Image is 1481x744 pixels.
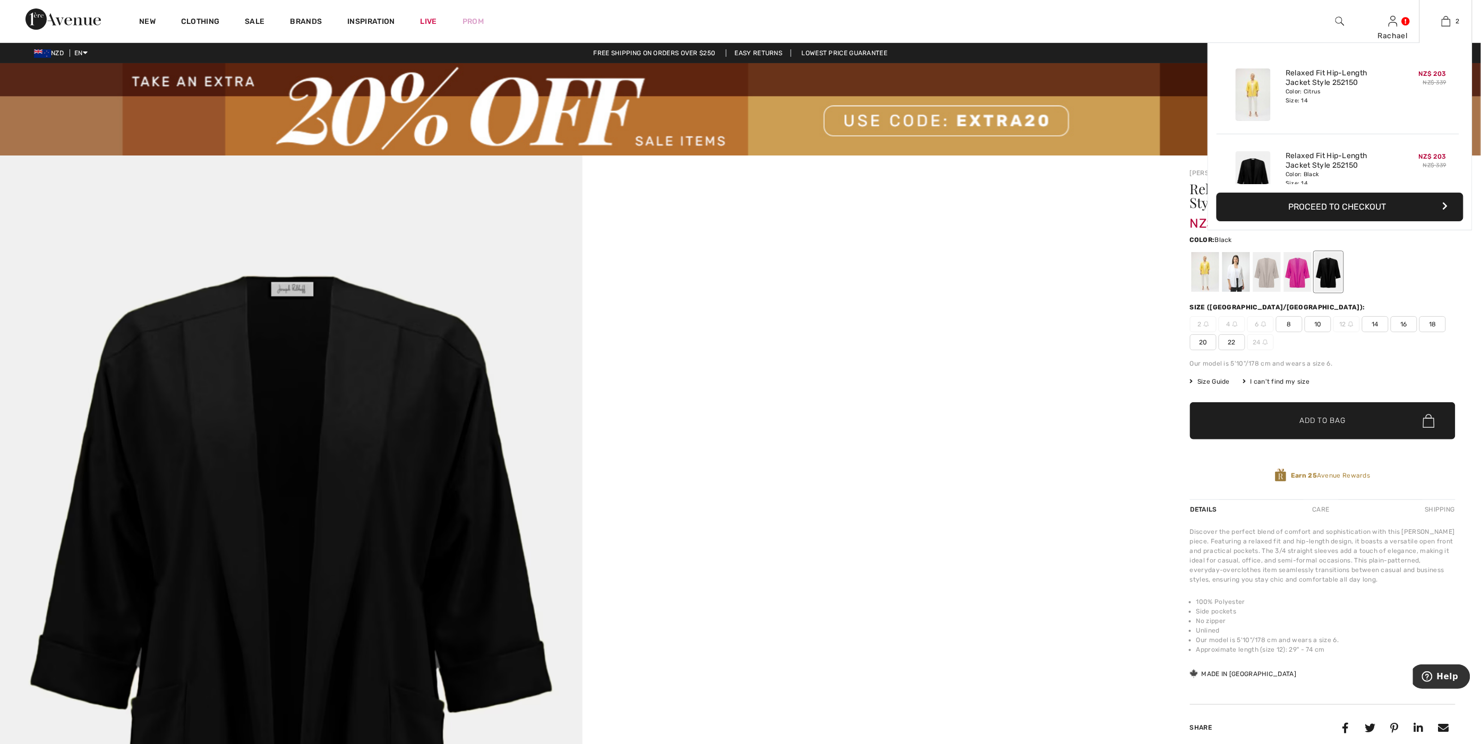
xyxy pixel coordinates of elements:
[1304,500,1339,519] div: Care
[1247,334,1274,350] span: 24
[1423,414,1435,428] img: Bag.svg
[1190,669,1297,679] div: Made in [GEOGRAPHIC_DATA]
[34,49,68,57] span: NZD
[1247,316,1274,332] span: 6
[1419,316,1446,332] span: 18
[1286,68,1390,88] a: Relaxed Fit Hip-Length Jacket Style 252150
[1196,626,1456,635] li: Unlined
[1284,252,1312,292] div: Geranium
[1196,607,1456,616] li: Side pockets
[1442,15,1451,28] img: My Bag
[421,16,437,27] a: Live
[1196,645,1456,654] li: Approximate length (size 12): 29" - 74 cm
[1333,316,1360,332] span: 12
[1253,252,1281,292] div: Moonstone
[1190,236,1215,244] span: Color:
[585,49,724,57] a: Free shipping on orders over $250
[1196,635,1456,645] li: Our model is 5'10"/178 cm and wears a size 6.
[1286,170,1390,187] div: Color: Black Size: 14
[34,49,51,58] img: New Zealand Dollar
[1291,471,1370,480] span: Avenue Rewards
[1261,322,1266,327] img: ring-m.svg
[1190,302,1367,312] div: Size ([GEOGRAPHIC_DATA]/[GEOGRAPHIC_DATA]):
[1190,316,1217,332] span: 2
[1367,30,1419,41] div: Rachael
[1192,252,1219,292] div: Citrus
[1222,252,1250,292] div: Vanilla 30
[1286,151,1390,170] a: Relaxed Fit Hip-Length Jacket Style 252150
[1336,15,1345,28] img: search the website
[1215,236,1232,244] span: Black
[1456,16,1460,26] span: 2
[1219,334,1245,350] span: 22
[1389,15,1398,28] img: My Info
[1190,205,1242,231] span: NZ$ 203
[347,17,395,28] span: Inspiration
[1190,724,1212,731] span: Share
[1423,162,1446,169] s: NZ$ 339
[1419,70,1446,77] span: NZ$ 203
[1190,169,1243,177] a: [PERSON_NAME]
[1196,616,1456,626] li: No zipper
[1315,252,1342,292] div: Black
[1190,500,1220,519] div: Details
[290,17,322,28] a: Brands
[139,17,156,28] a: New
[1389,16,1398,26] a: Sign In
[1236,68,1271,121] img: Relaxed Fit Hip-Length Jacket Style 252150
[1190,402,1456,439] button: Add to Bag
[245,17,264,28] a: Sale
[1196,597,1456,607] li: 100% Polyester
[1291,472,1317,479] strong: Earn 25
[1286,88,1390,105] div: Color: Citrus Size: 14
[1275,468,1287,482] img: Avenue Rewards
[25,8,101,30] img: 1ère Avenue
[1423,500,1456,519] div: Shipping
[1263,340,1268,345] img: ring-m.svg
[726,49,792,57] a: Easy Returns
[1190,334,1217,350] span: 20
[1190,182,1411,210] h1: Relaxed Fit Hip-length Jacket Style 252150
[793,49,896,57] a: Lowest Price Guarantee
[1190,359,1456,368] div: Our model is 5'10"/178 cm and wears a size 6.
[181,17,219,28] a: Clothing
[1243,377,1309,386] div: I can't find my size
[1232,322,1238,327] img: ring-m.svg
[1190,377,1230,386] span: Size Guide
[74,49,88,57] span: EN
[1300,416,1346,427] span: Add to Bag
[1190,527,1456,584] div: Discover the perfect blend of comfort and sophistication with this [PERSON_NAME] piece. Featuring...
[583,155,1165,446] video: Your browser does not support the video tag.
[1305,316,1331,332] span: 10
[1391,316,1417,332] span: 16
[1423,79,1446,86] s: NZ$ 339
[1217,193,1463,221] button: Proceed to Checkout
[1420,15,1472,28] a: 2
[463,16,484,27] a: Prom
[1204,322,1209,327] img: ring-m.svg
[1413,664,1470,691] iframe: Opens a widget where you can find more information
[1362,316,1389,332] span: 14
[1236,151,1271,204] img: Relaxed Fit Hip-Length Jacket Style 252150
[1348,322,1354,327] img: ring-m.svg
[1219,316,1245,332] span: 4
[1276,316,1303,332] span: 8
[1419,153,1446,160] span: NZ$ 203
